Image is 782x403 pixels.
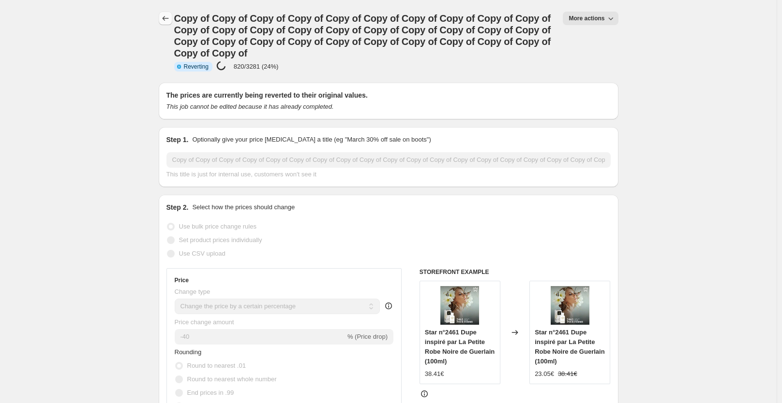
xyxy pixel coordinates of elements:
span: Star n°2461 Dupe inspiré par La Petite Robe Noire de Guerlain (100ml) [535,329,604,365]
input: 30% off holiday sale [166,152,611,168]
img: 2461-parfums-star_80x.jpg [551,286,589,325]
span: Set product prices individually [179,236,262,244]
span: Use CSV upload [179,250,226,257]
div: help [384,301,393,311]
span: Round to nearest .01 [187,362,246,369]
span: More actions [569,14,604,22]
span: Star n°2461 Dupe inspiré par La Petite Robe Noire de Guerlain (100ml) [425,329,495,365]
span: Rounding [175,348,202,356]
span: Price change amount [175,318,234,326]
p: Optionally give your price [MEDICAL_DATA] a title (eg "March 30% off sale on boots") [192,135,431,144]
button: More actions [563,12,618,25]
span: Use bulk price change rules [179,223,256,230]
span: End prices in .99 [187,389,234,396]
div: 38.41€ [425,369,444,379]
strike: 38.41€ [558,369,577,379]
h2: Step 2. [166,202,189,212]
span: Reverting [184,63,209,71]
h6: STOREFRONT EXAMPLE [420,268,611,276]
h2: The prices are currently being reverted to their original values. [166,90,611,100]
input: -15 [175,329,346,345]
h3: Price [175,276,189,284]
p: Select how the prices should change [192,202,295,212]
span: Change type [175,288,211,295]
i: This job cannot be edited because it has already completed. [166,103,334,110]
span: Round to nearest whole number [187,375,277,383]
span: Copy of Copy of Copy of Copy of Copy of Copy of Copy of Copy of Copy of Copy of Copy of Copy of C... [174,13,551,58]
h2: Step 1. [166,135,189,144]
p: 820/3281 (24%) [234,63,279,70]
span: % (Price drop) [347,333,388,340]
img: 2461-parfums-star_80x.jpg [440,286,479,325]
button: Price change jobs [159,12,172,25]
div: 23.05€ [535,369,554,379]
span: This title is just for internal use, customers won't see it [166,171,316,178]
